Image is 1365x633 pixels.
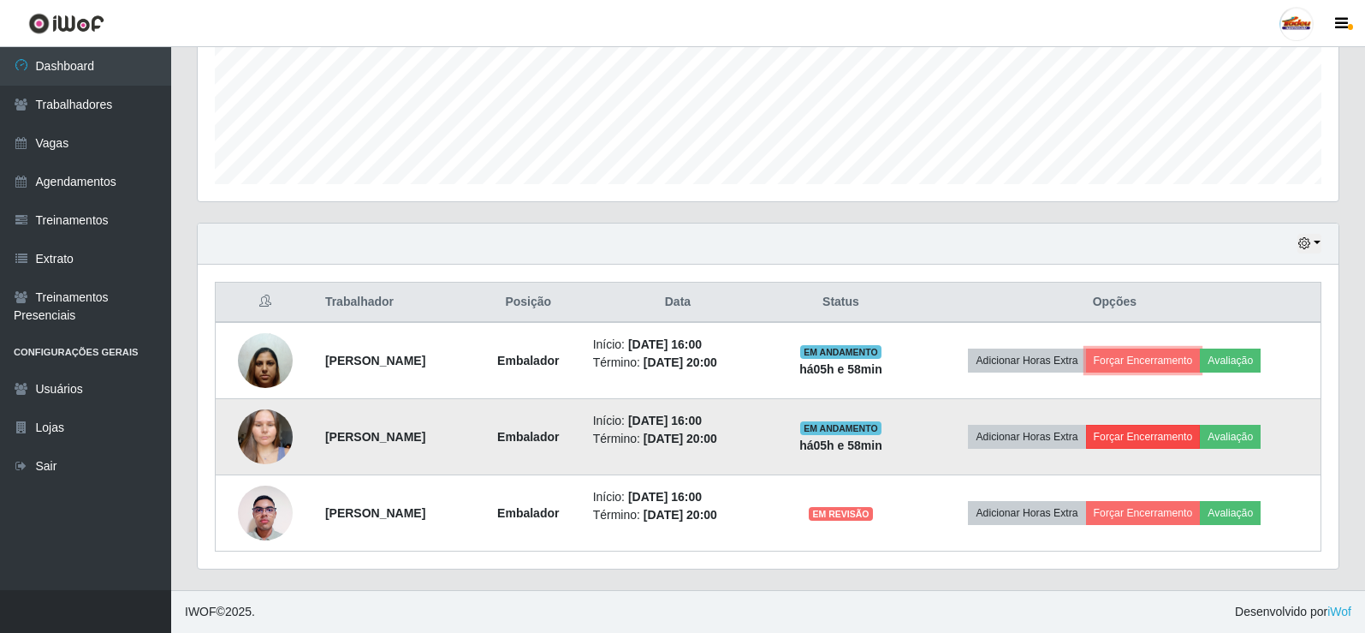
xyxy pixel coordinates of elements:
[644,432,717,445] time: [DATE] 20:00
[325,354,425,367] strong: [PERSON_NAME]
[628,337,702,351] time: [DATE] 16:00
[1086,349,1201,373] button: Forçar Encerramento
[800,421,881,435] span: EM ANDAMENTO
[1200,501,1261,525] button: Avaliação
[28,13,104,34] img: CoreUI Logo
[185,605,217,618] span: IWOF
[644,508,717,522] time: [DATE] 20:00
[628,414,702,427] time: [DATE] 16:00
[1327,605,1351,618] a: iWof
[773,283,908,323] th: Status
[1200,425,1261,449] button: Avaliação
[593,336,763,354] li: Início:
[238,476,293,549] img: 1746465298396.jpeg
[325,506,425,520] strong: [PERSON_NAME]
[909,283,1321,323] th: Opções
[644,355,717,369] time: [DATE] 20:00
[325,430,425,444] strong: [PERSON_NAME]
[968,349,1085,373] button: Adicionar Horas Extra
[1200,349,1261,373] button: Avaliação
[809,507,872,521] span: EM REVISÃO
[799,362,882,376] strong: há 05 h e 58 min
[1235,603,1351,621] span: Desenvolvido por
[800,345,881,359] span: EM ANDAMENTO
[497,506,559,520] strong: Embalador
[583,283,774,323] th: Data
[593,488,763,506] li: Início:
[593,354,763,372] li: Término:
[1086,425,1201,449] button: Forçar Encerramento
[593,412,763,430] li: Início:
[315,283,474,323] th: Trabalhador
[799,439,882,452] strong: há 05 h e 58 min
[1086,501,1201,525] button: Forçar Encerramento
[628,490,702,504] time: [DATE] 16:00
[593,506,763,524] li: Término:
[968,425,1085,449] button: Adicionar Horas Extra
[497,430,559,444] strong: Embalador
[238,324,293,397] img: 1730150027487.jpeg
[497,354,559,367] strong: Embalador
[968,501,1085,525] button: Adicionar Horas Extra
[238,400,293,473] img: 1740081257605.jpeg
[474,283,583,323] th: Posição
[185,603,255,621] span: © 2025 .
[593,430,763,448] li: Término:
